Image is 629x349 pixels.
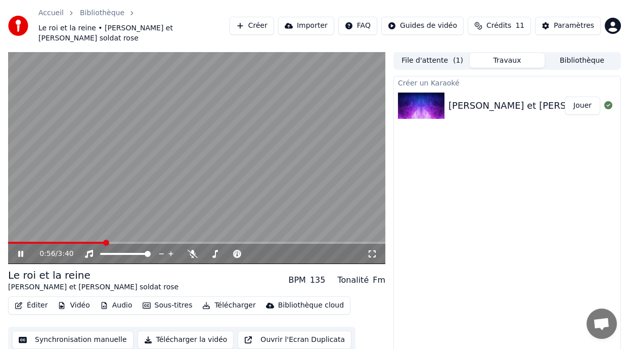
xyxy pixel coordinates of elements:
[38,8,64,18] a: Accueil
[565,97,600,115] button: Jouer
[54,298,94,313] button: Vidéo
[8,268,178,282] div: Le roi et la reine
[12,331,133,349] button: Synchronisation manuelle
[38,23,230,43] span: Le roi et la reine • [PERSON_NAME] et [PERSON_NAME] soldat rose
[8,282,178,292] div: [PERSON_NAME] et [PERSON_NAME] soldat rose
[288,274,305,286] div: BPM
[58,249,73,259] span: 3:40
[278,300,344,311] div: Bibliothèque cloud
[337,274,369,286] div: Tonalité
[453,56,463,66] span: ( 1 )
[38,8,230,43] nav: breadcrumb
[554,21,594,31] div: Paramètres
[230,17,274,35] button: Créer
[80,8,124,18] a: Bibliothèque
[373,274,385,286] div: Fm
[515,21,524,31] span: 11
[198,298,259,313] button: Télécharger
[338,17,377,35] button: FAQ
[470,53,545,68] button: Travaux
[395,53,470,68] button: File d'attente
[486,21,511,31] span: Crédits
[96,298,137,313] button: Audio
[278,17,334,35] button: Importer
[587,309,617,339] div: Ouvrir le chat
[8,16,28,36] img: youka
[468,17,531,35] button: Crédits11
[139,298,197,313] button: Sous-titres
[39,249,55,259] span: 0:56
[545,53,619,68] button: Bibliothèque
[238,331,351,349] button: Ouvrir l'Ecran Duplicata
[394,76,620,89] div: Créer un Karaoké
[138,331,234,349] button: Télécharger la vidéo
[381,17,464,35] button: Guides de vidéo
[11,298,52,313] button: Éditer
[39,249,64,259] div: /
[535,17,601,35] button: Paramètres
[310,274,326,286] div: 135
